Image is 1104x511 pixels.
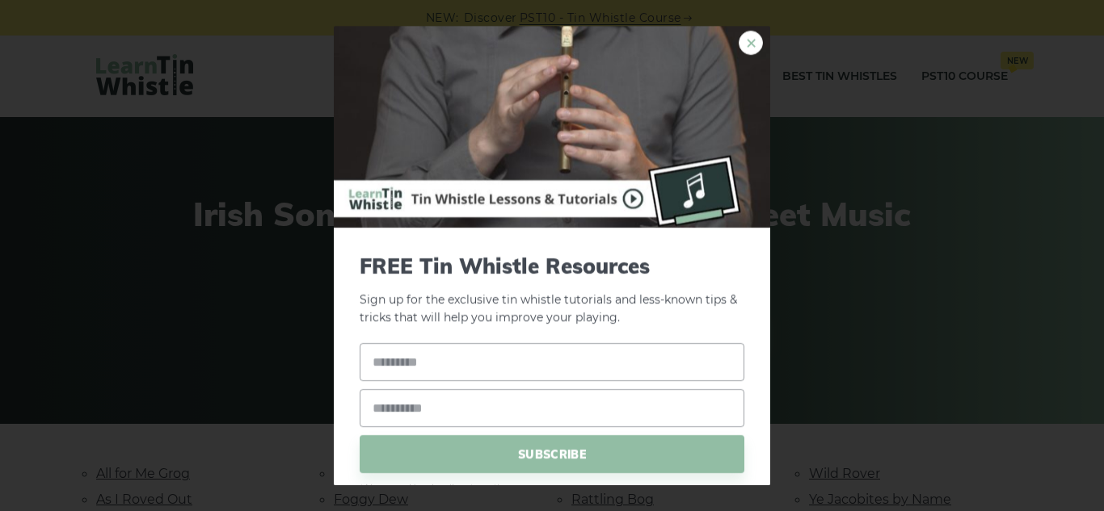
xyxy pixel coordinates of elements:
[334,26,770,228] img: Tin Whistle Buying Guide Preview
[360,435,744,473] span: SUBSCRIBE
[739,31,763,55] a: ×
[360,481,744,496] span: * No spam. Unsubscribe at any time.
[360,253,744,279] span: FREE Tin Whistle Resources
[360,253,744,328] p: Sign up for the exclusive tin whistle tutorials and less-known tips & tricks that will help you i...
